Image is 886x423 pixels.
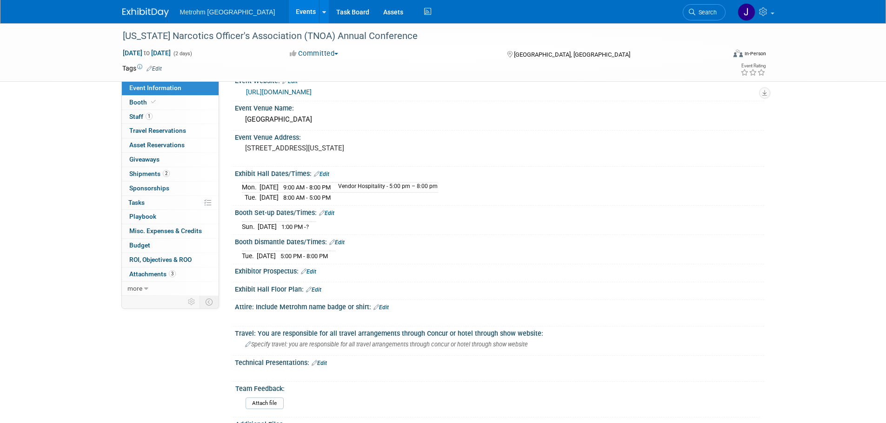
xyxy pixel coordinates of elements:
[122,196,219,210] a: Tasks
[184,296,200,308] td: Personalize Event Tab Strip
[122,124,219,138] a: Travel Reservations
[260,182,279,193] td: [DATE]
[306,286,321,293] a: Edit
[245,341,528,348] span: Specify travel: you are responsible for all travel arrangements through concur or hotel through s...
[235,264,764,276] div: Exhibitor Prospectus:
[319,210,334,216] a: Edit
[200,296,219,308] td: Toggle Event Tabs
[242,251,257,260] td: Tue.
[129,241,150,249] span: Budget
[312,360,327,366] a: Edit
[695,9,717,16] span: Search
[122,182,219,195] a: Sponsorships
[258,221,277,231] td: [DATE]
[122,96,219,110] a: Booth
[122,239,219,253] a: Budget
[151,99,156,104] i: Booth reservation complete
[235,101,764,113] div: Event Venue Name:
[301,268,316,275] a: Edit
[146,113,153,120] span: 1
[122,81,219,95] a: Event Information
[129,98,158,106] span: Booth
[122,253,219,267] a: ROI, Objectives & ROO
[235,130,764,142] div: Event Venue Address:
[129,84,181,91] span: Event Information
[129,184,169,192] span: Sponsorships
[142,49,151,57] span: to
[173,51,192,57] span: (2 days)
[257,251,276,260] td: [DATE]
[242,182,260,193] td: Mon.
[286,49,342,59] button: Committed
[280,253,328,260] span: 5:00 PM - 8:00 PM
[129,113,153,120] span: Staff
[129,213,156,220] span: Playbook
[235,206,764,218] div: Booth Set-up Dates/Times:
[738,3,755,21] img: Joanne Yam
[129,127,186,134] span: Travel Reservations
[235,300,764,312] div: Attire: Include Metrohm name badge or shirt:
[129,256,192,263] span: ROI, Objectives & ROO
[744,50,766,57] div: In-Person
[122,267,219,281] a: Attachments3
[122,138,219,152] a: Asset Reservations
[129,141,185,149] span: Asset Reservations
[314,171,329,177] a: Edit
[235,282,764,294] div: Exhibit Hall Floor Plan:
[122,167,219,181] a: Shipments2
[122,224,219,238] a: Misc. Expenses & Credits
[163,170,170,177] span: 2
[122,153,219,167] a: Giveaways
[235,235,764,247] div: Booth Dismantle Dates/Times:
[235,326,764,338] div: Travel: You are responsible for all travel arrangements through Concur or hotel through show webs...
[122,210,219,224] a: Playbook
[283,184,331,191] span: 9:00 AM - 8:00 PM
[122,110,219,124] a: Staff1
[122,64,162,73] td: Tags
[122,8,169,17] img: ExhibitDay
[129,227,202,234] span: Misc. Expenses & Credits
[122,282,219,296] a: more
[329,239,345,246] a: Edit
[260,192,279,202] td: [DATE]
[180,8,275,16] span: Metrohm [GEOGRAPHIC_DATA]
[306,223,309,230] span: ?
[733,50,743,57] img: Format-Inperson.png
[283,194,331,201] span: 8:00 AM - 5:00 PM
[281,223,309,230] span: 1:00 PM -
[373,304,389,311] a: Edit
[246,88,312,96] a: [URL][DOMAIN_NAME]
[122,49,171,57] span: [DATE] [DATE]
[147,65,162,72] a: Edit
[235,167,764,179] div: Exhibit Hall Dates/Times:
[129,270,176,278] span: Attachments
[242,192,260,202] td: Tue.
[235,382,760,393] div: Team Feedback:
[129,170,170,177] span: Shipments
[127,285,142,292] span: more
[128,199,145,206] span: Tasks
[120,28,712,45] div: [US_STATE] Narcotics Officer's Association (TNOA) Annual Conference
[169,270,176,277] span: 3
[129,156,160,163] span: Giveaways
[740,64,766,68] div: Event Rating
[333,182,438,193] td: Vendor Hospitality - 5:00 pm – 8:00 pm
[683,4,726,20] a: Search
[242,112,757,127] div: [GEOGRAPHIC_DATA]
[671,48,766,62] div: Event Format
[245,144,445,152] pre: [STREET_ADDRESS][US_STATE]
[235,356,764,368] div: Technical Presentations:
[242,221,258,231] td: Sun.
[514,51,630,58] span: [GEOGRAPHIC_DATA], [GEOGRAPHIC_DATA]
